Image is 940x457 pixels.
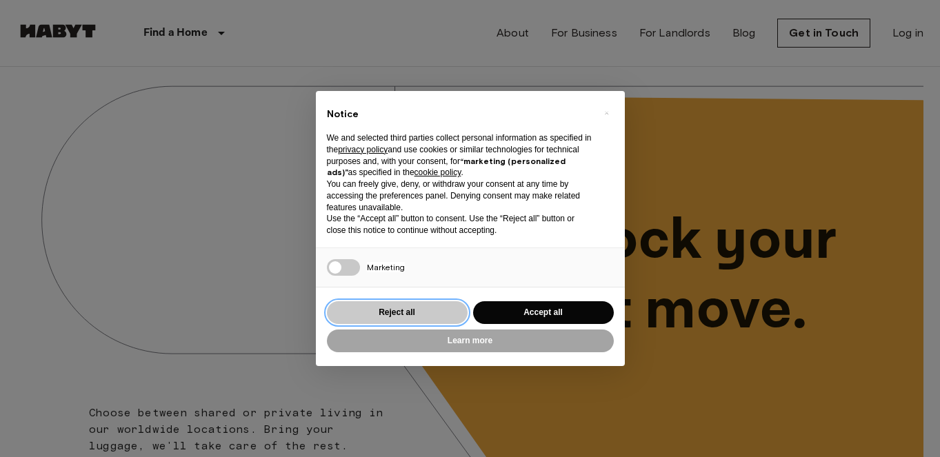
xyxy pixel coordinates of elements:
p: Use the “Accept all” button to consent. Use the “Reject all” button or close this notice to conti... [327,213,592,236]
a: cookie policy [414,167,461,177]
h2: Notice [327,108,592,121]
span: Marketing [367,262,405,272]
strong: “marketing (personalized ads)” [327,156,566,178]
button: Accept all [473,301,614,324]
p: You can freely give, deny, or withdraw your consent at any time by accessing the preferences pane... [327,179,592,213]
span: × [604,105,609,121]
p: We and selected third parties collect personal information as specified in the and use cookies or... [327,132,592,179]
button: Reject all [327,301,468,324]
button: Close this notice [596,102,618,124]
button: Learn more [327,329,614,352]
a: privacy policy [338,145,388,154]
